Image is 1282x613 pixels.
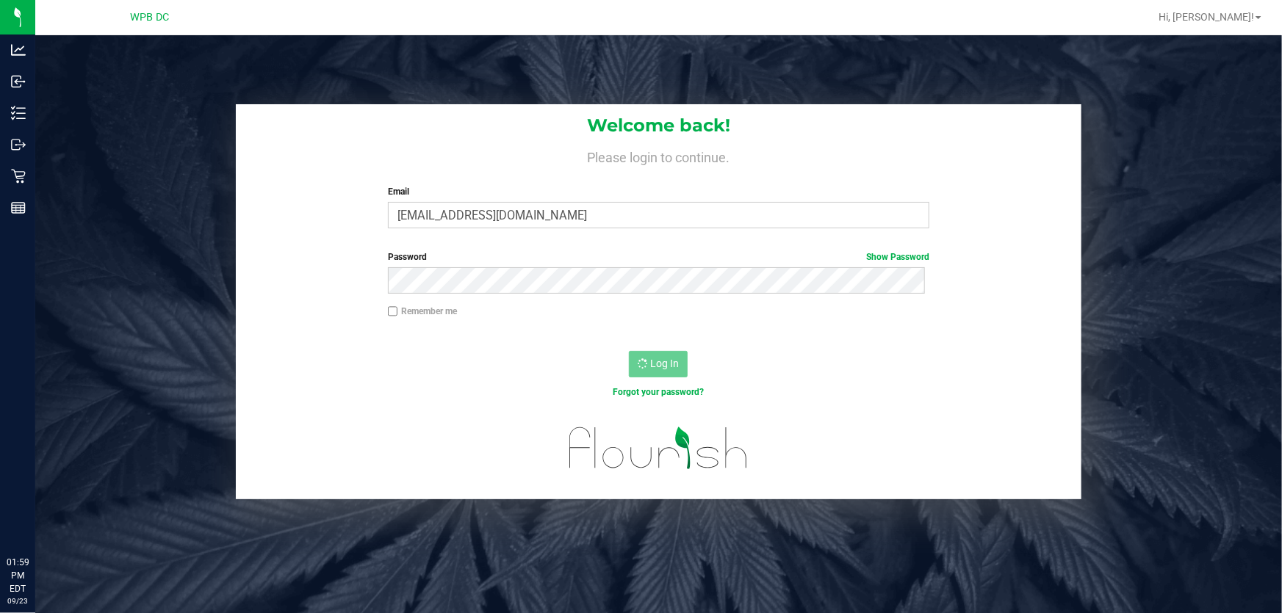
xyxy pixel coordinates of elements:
span: Hi, [PERSON_NAME]! [1159,11,1254,23]
p: 01:59 PM EDT [7,556,29,595]
a: Forgot your password? [613,387,704,397]
inline-svg: Inbound [11,74,26,89]
iframe: Resource center unread badge [43,493,61,511]
inline-svg: Inventory [11,106,26,120]
span: Password [388,252,427,262]
iframe: Resource center [15,496,59,540]
input: Remember me [388,306,398,316]
h4: Please login to continue. [236,147,1081,164]
label: Email [388,185,930,198]
inline-svg: Outbound [11,137,26,152]
p: 09/23 [7,595,29,606]
span: Log In [650,358,679,369]
inline-svg: Retail [11,169,26,184]
inline-svg: Analytics [11,43,26,57]
label: Remember me [388,305,457,318]
a: Show Password [866,252,929,262]
h1: Welcome back! [236,116,1081,135]
button: Log In [629,351,688,377]
img: flourish_logo.svg [553,414,765,482]
span: WPB DC [131,11,170,23]
inline-svg: Reports [11,200,26,215]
